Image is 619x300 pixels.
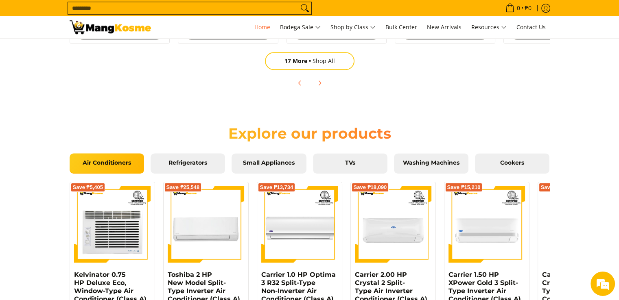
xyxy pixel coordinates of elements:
div: Minimize live chat window [133,4,153,24]
span: New Arrivals [427,23,462,31]
span: Save ₱5,405 [73,185,103,190]
span: Refrigerators [157,159,219,167]
button: Previous [291,74,309,92]
img: Toshiba 2 HP New Model Split-Type Inverter Air Conditioner (Class A) [168,186,244,263]
span: • [503,4,534,13]
span: Small Appliances [238,159,300,167]
img: Carrier 1.00 HP Crystal Split-Type Inverter Air Conditioner (Class A) [542,186,619,263]
span: Save ₱9,950 [541,185,571,190]
span: Washing Machines [400,159,462,167]
span: TVs [319,159,381,167]
a: Refrigerators [151,153,225,174]
a: Air Conditioners [70,153,144,174]
img: Carrier 1.50 HP XPower Gold 3 Split-Type Inverter Air Conditioner (Class A) [448,186,525,263]
a: Bulk Center [381,16,421,38]
a: Contact Us [512,16,550,38]
h2: Explore our products [192,124,428,143]
span: ₱0 [523,5,533,11]
nav: Main Menu [159,16,550,38]
span: Resources [471,22,507,33]
span: We're online! [47,95,112,177]
a: Bodega Sale [276,16,325,38]
span: 0 [516,5,521,11]
span: Save ₱15,210 [447,185,481,190]
a: Washing Machines [394,153,468,174]
a: Home [250,16,274,38]
span: Bodega Sale [280,22,321,33]
span: Save ₱18,090 [354,185,387,190]
a: Small Appliances [232,153,306,174]
textarea: Type your message and hit 'Enter' [4,207,155,236]
a: 17 MoreShop All [265,52,354,70]
button: Next [311,74,328,92]
a: TVs [313,153,387,174]
a: New Arrivals [423,16,466,38]
span: Contact Us [516,23,546,31]
img: Mang Kosme: Your Home Appliances Warehouse Sale Partner! [70,20,151,34]
img: Carrier 2.00 HP Crystal 2 Split-Type Air Inverter Conditioner (Class A) [355,186,431,263]
span: Bulk Center [385,23,417,31]
span: Shop by Class [330,22,376,33]
img: Carrier 1.0 HP Optima 3 R32 Split-Type Non-Inverter Air Conditioner (Class A) [261,186,338,263]
a: Cookers [475,153,549,174]
span: Air Conditioners [76,159,138,167]
span: 17 More [284,57,313,65]
a: Resources [467,16,511,38]
span: Home [254,23,270,31]
img: Kelvinator 0.75 HP Deluxe Eco, Window-Type Air Conditioner (Class A) [74,186,151,263]
a: Shop by Class [326,16,380,38]
button: Search [298,2,311,14]
div: Chat with us now [42,46,137,56]
span: Cookers [481,159,543,167]
span: Save ₱13,734 [260,185,293,190]
span: Save ₱25,548 [166,185,200,190]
